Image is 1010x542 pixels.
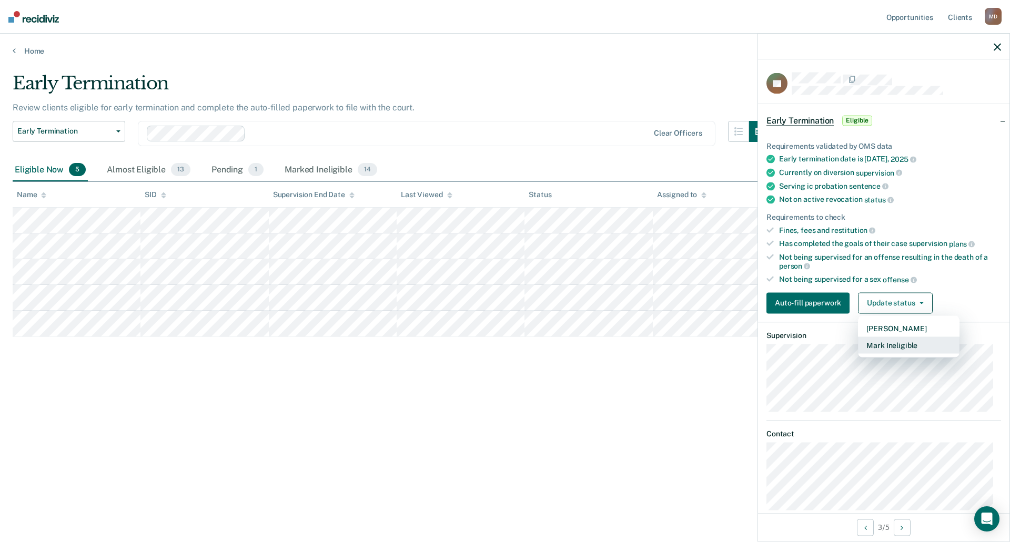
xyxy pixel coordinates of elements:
[974,506,999,531] div: Open Intercom Messenger
[766,141,1001,150] div: Requirements validated by OMS data
[766,292,850,313] button: Auto-fill paperwork
[145,190,166,199] div: SID
[766,429,1001,438] dt: Contact
[248,163,264,177] span: 1
[779,239,1001,249] div: Has completed the goals of their case supervision
[13,159,88,182] div: Eligible Now
[766,115,834,126] span: Early Termination
[779,195,1001,204] div: Not on active revocation
[766,212,1001,221] div: Requirements to check
[529,190,551,199] div: Status
[842,115,872,126] span: Eligible
[779,168,1001,178] div: Currently on diversion
[171,163,190,177] span: 13
[758,104,1009,137] div: Early TerminationEligible
[209,159,266,182] div: Pending
[273,190,355,199] div: Supervision End Date
[8,11,59,23] img: Recidiviz
[985,8,1002,25] div: M D
[779,226,1001,235] div: Fines, fees and
[13,103,415,113] p: Review clients eligible for early termination and complete the auto-filled paperwork to file with...
[831,226,875,234] span: restitution
[401,190,452,199] div: Last Viewed
[779,275,1001,284] div: Not being supervised for a sex
[13,46,997,56] a: Home
[657,190,706,199] div: Assigned to
[858,292,932,313] button: Update status
[856,168,902,177] span: supervision
[779,252,1001,270] div: Not being supervised for an offense resulting in the death of a
[282,159,379,182] div: Marked Ineligible
[858,336,959,353] button: Mark Ineligible
[13,73,770,103] div: Early Termination
[857,519,874,536] button: Previous Opportunity
[891,155,916,163] span: 2025
[758,513,1009,541] div: 3 / 5
[864,196,894,204] span: status
[779,155,1001,164] div: Early termination date is [DATE],
[358,163,377,177] span: 14
[949,240,975,248] span: plans
[105,159,193,182] div: Almost Eligible
[654,129,702,138] div: Clear officers
[69,163,86,177] span: 5
[17,190,46,199] div: Name
[858,320,959,336] button: [PERSON_NAME]
[779,262,810,270] span: person
[766,331,1001,340] dt: Supervision
[17,127,112,136] span: Early Termination
[779,181,1001,191] div: Serving ic probation
[894,519,911,536] button: Next Opportunity
[766,292,854,313] a: Navigate to form link
[883,275,917,284] span: offense
[849,182,888,190] span: sentence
